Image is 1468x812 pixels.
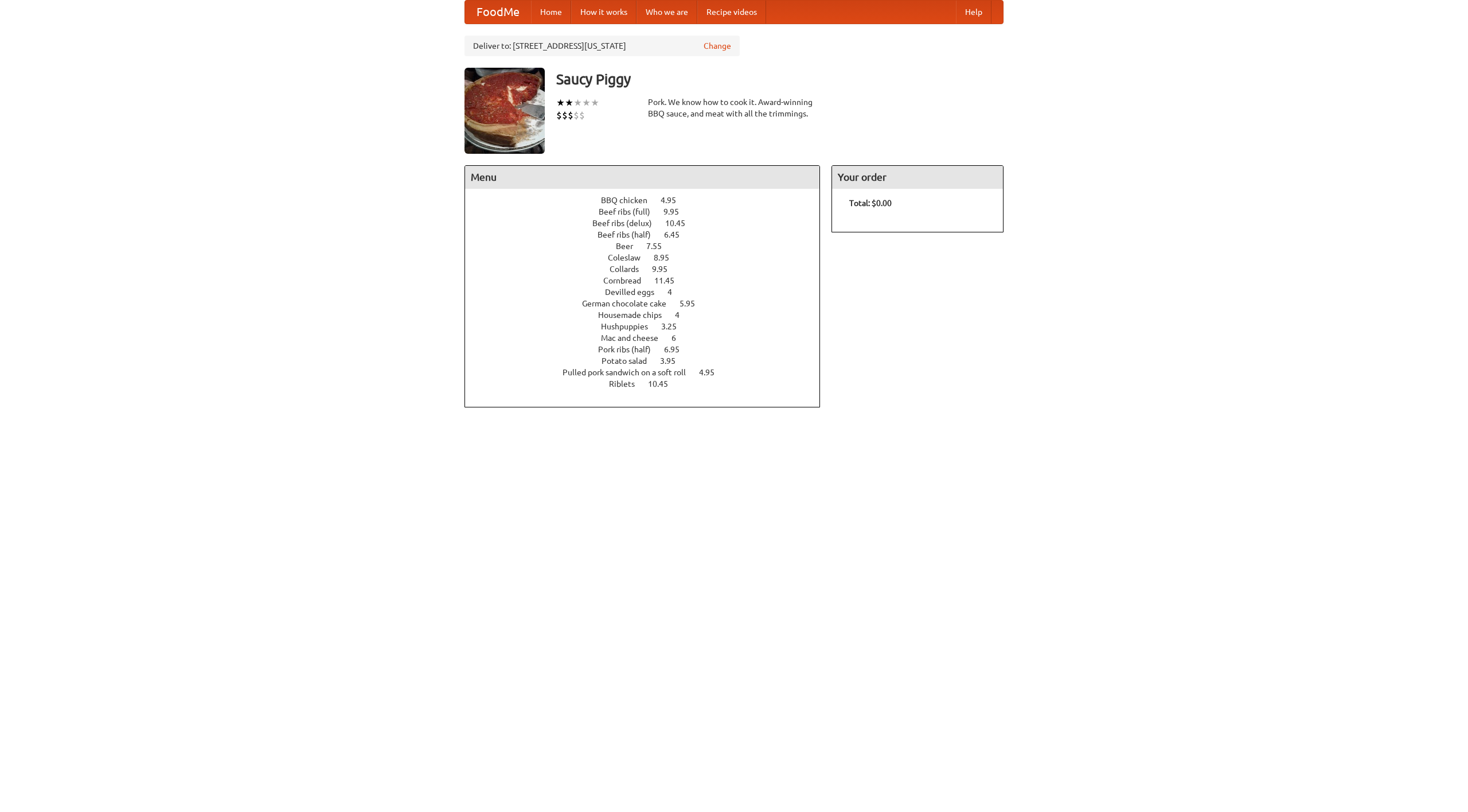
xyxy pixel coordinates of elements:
h3: Saucy Piggy [556,68,1004,91]
a: Riblets 10.45 [609,379,689,388]
span: 6.45 [664,230,691,239]
a: Who we are [637,1,697,24]
span: Pork ribs (half) [598,345,662,354]
span: 6 [671,333,688,343]
span: 10.45 [665,219,697,228]
span: 6.95 [664,345,691,354]
span: Pulled pork sandwich on a soft roll [563,368,697,377]
li: $ [573,109,579,122]
a: FoodMe [465,1,531,24]
span: Hushpuppies [601,322,659,331]
span: 4 [667,287,684,297]
a: Cornbread 11.45 [603,276,696,285]
span: Riblets [609,379,646,388]
li: $ [579,109,585,122]
span: Collards [610,265,650,274]
span: 3.25 [661,322,688,331]
span: 8.95 [654,253,681,262]
li: $ [556,109,562,122]
li: ★ [565,96,573,109]
span: 9.95 [652,265,679,274]
span: German chocolate cake [582,299,678,308]
span: 4 [675,310,691,320]
span: Potato salad [602,356,658,366]
a: How it works [571,1,637,24]
a: German chocolate cake 5.95 [582,299,716,308]
div: Pork. We know how to cook it. Award-winning BBQ sauce, and meat with all the trimmings. [648,96,820,119]
a: Beef ribs (half) 6.45 [598,230,701,239]
a: Hushpuppies 3.25 [601,322,698,331]
span: 3.95 [660,356,687,366]
h4: Your order [832,166,1003,189]
a: Beer 7.55 [616,242,683,251]
a: Help [956,1,991,24]
a: Devilled eggs 4 [605,287,693,297]
span: Cornbread [603,276,653,285]
a: Home [531,1,571,24]
a: BBQ chicken 4.95 [601,196,697,205]
span: 5.95 [680,299,706,308]
div: Deliver to: [STREET_ADDRESS][US_STATE] [464,36,740,56]
h4: Menu [465,166,819,189]
a: Pork ribs (half) 6.95 [598,345,701,354]
li: ★ [573,96,582,109]
span: Housemade chips [598,310,673,320]
span: Coleslaw [608,253,652,262]
span: Devilled eggs [605,287,666,297]
span: Beer [616,242,645,251]
span: 11.45 [654,276,686,285]
span: 9.95 [663,207,690,216]
a: Potato salad 3.95 [602,356,697,366]
span: Mac and cheese [601,333,670,343]
span: 10.45 [648,379,680,388]
a: Collards 9.95 [610,265,689,274]
a: Mac and cheese 6 [601,333,697,343]
span: BBQ chicken [601,196,659,205]
li: $ [568,109,573,122]
li: ★ [582,96,591,109]
span: 4.95 [699,368,726,377]
span: 4.95 [661,196,688,205]
li: ★ [591,96,599,109]
a: Change [704,40,731,52]
li: ★ [556,96,565,109]
a: Housemade chips 4 [598,310,701,320]
li: $ [562,109,568,122]
span: Beef ribs (half) [598,230,662,239]
b: Total: $0.00 [849,199,892,208]
a: Beef ribs (delux) 10.45 [592,219,706,228]
span: Beef ribs (delux) [592,219,663,228]
a: Coleslaw 8.95 [608,253,690,262]
span: 7.55 [646,242,673,251]
span: Beef ribs (full) [599,207,662,216]
a: Recipe videos [697,1,766,24]
img: angular.jpg [464,68,545,154]
a: Pulled pork sandwich on a soft roll 4.95 [563,368,736,377]
a: Beef ribs (full) 9.95 [599,207,700,216]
